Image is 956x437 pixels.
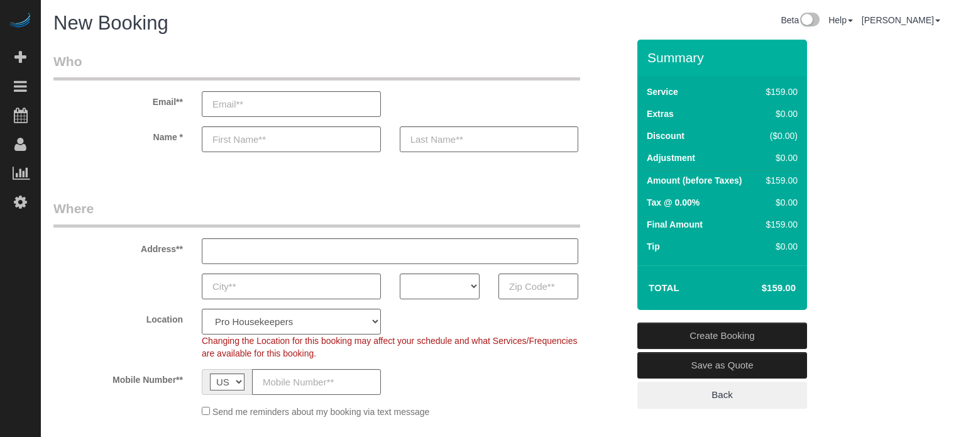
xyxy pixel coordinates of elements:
div: $159.00 [761,86,798,98]
label: Mobile Number** [44,369,192,386]
input: Zip Code** [498,274,578,299]
label: Discount [647,130,684,142]
div: ($0.00) [761,130,798,142]
label: Tax @ 0.00% [647,196,700,209]
div: $159.00 [761,174,798,187]
label: Location [44,309,192,326]
div: $0.00 [761,152,798,164]
a: Save as Quote [637,352,807,379]
a: Create Booking [637,323,807,349]
span: Changing the Location for this booking may affect your schedule and what Services/Frequencies are... [202,336,577,358]
label: Extras [647,108,674,120]
h4: $159.00 [724,283,796,294]
a: Back [637,382,807,408]
label: Name * [44,126,192,143]
div: $159.00 [761,218,798,231]
img: New interface [799,13,820,29]
span: New Booking [53,12,168,34]
label: Final Amount [647,218,703,231]
div: $0.00 [761,240,798,253]
legend: Where [53,199,580,228]
input: First Name** [202,126,381,152]
span: Send me reminders about my booking via text message [212,407,430,417]
legend: Who [53,52,580,80]
label: Adjustment [647,152,695,164]
div: $0.00 [761,196,798,209]
a: Beta [781,15,820,25]
a: [PERSON_NAME] [862,15,940,25]
a: Help [828,15,853,25]
img: Automaid Logo [8,13,33,30]
label: Amount (before Taxes) [647,174,742,187]
label: Tip [647,240,660,253]
h3: Summary [647,50,801,65]
div: $0.00 [761,108,798,120]
input: Mobile Number** [252,369,381,395]
input: Last Name** [400,126,579,152]
label: Service [647,86,678,98]
strong: Total [649,282,679,293]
